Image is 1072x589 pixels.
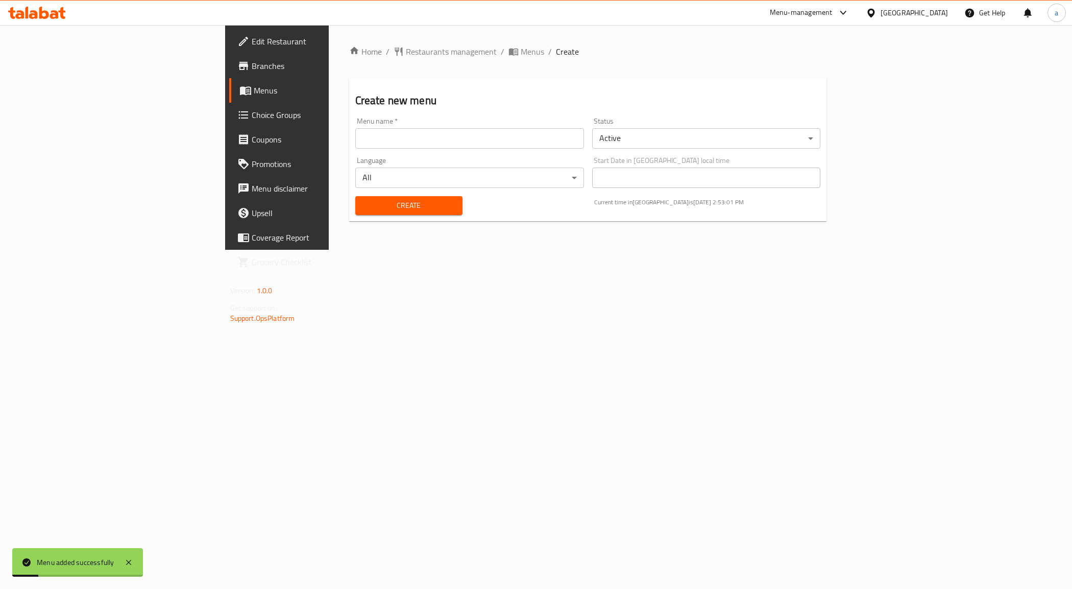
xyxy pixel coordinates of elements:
span: Menus [521,45,544,58]
li: / [548,45,552,58]
div: Menu-management [770,7,833,19]
li: / [501,45,504,58]
span: Restaurants management [406,45,497,58]
a: Grocery Checklist [229,250,404,274]
input: Please enter Menu name [355,128,584,149]
a: Menus [508,45,544,58]
span: Edit Restaurant [252,35,396,48]
h2: Create new menu [355,93,821,108]
a: Menu disclaimer [229,176,404,201]
span: Promotions [252,158,396,170]
div: Menu added successfully [37,557,114,568]
a: Support.OpsPlatform [230,312,295,325]
span: Menu disclaimer [252,182,396,195]
span: Menus [254,84,396,97]
span: Coverage Report [252,231,396,244]
span: 1.0.0 [257,284,273,297]
a: Upsell [229,201,404,225]
span: Create [556,45,579,58]
a: Promotions [229,152,404,176]
span: Get support on: [230,301,277,315]
span: Create [363,199,454,212]
a: Menus [229,78,404,103]
span: Upsell [252,207,396,219]
span: Branches [252,60,396,72]
a: Edit Restaurant [229,29,404,54]
button: Create [355,196,462,215]
span: Coupons [252,133,396,146]
div: All [355,168,584,188]
span: Version: [230,284,255,297]
div: [GEOGRAPHIC_DATA] [881,7,948,18]
span: Choice Groups [252,109,396,121]
a: Choice Groups [229,103,404,127]
a: Coupons [229,127,404,152]
span: a [1055,7,1058,18]
nav: breadcrumb [349,45,827,58]
div: Active [592,128,821,149]
a: Branches [229,54,404,78]
a: Restaurants management [394,45,497,58]
span: Grocery Checklist [252,256,396,268]
p: Current time in [GEOGRAPHIC_DATA] is [DATE] 2:53:01 PM [594,198,821,207]
a: Coverage Report [229,225,404,250]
